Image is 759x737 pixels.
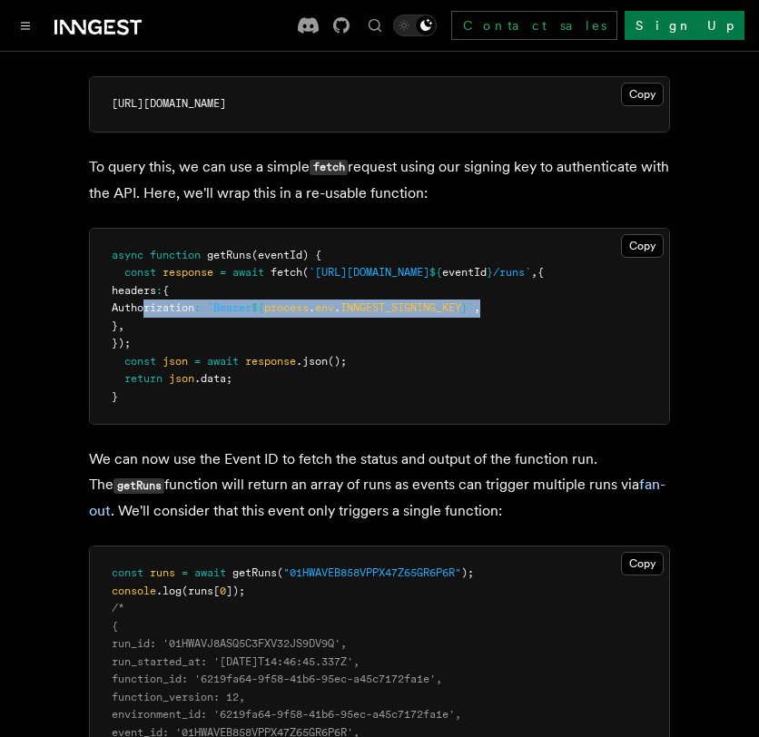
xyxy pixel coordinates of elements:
span: ]); [226,585,245,597]
span: headers [112,284,156,297]
span: .json [296,355,328,368]
span: : [156,284,163,297]
span: process [264,301,309,314]
button: Toggle dark mode [393,15,437,36]
span: ` [468,301,474,314]
span: console [112,585,156,597]
button: Toggle navigation [15,15,36,36]
span: }); [112,337,131,349]
span: env [315,301,334,314]
span: `Bearer [207,301,251,314]
span: response [163,266,213,279]
span: "01HWAVEB858VPPX47Z65GR6P6R" [283,566,461,579]
span: getRuns [232,566,277,579]
span: { [537,266,544,279]
span: await [232,266,264,279]
span: runs [150,566,175,579]
span: ${ [429,266,442,279]
span: async [112,249,143,261]
span: , [531,266,537,279]
span: } [112,390,118,403]
span: await [194,566,226,579]
span: , [118,319,124,332]
span: } [487,266,493,279]
span: run_started_at: '[DATE]T14:46:45.337Z', [112,655,360,668]
button: Copy [621,234,664,258]
p: To query this, we can use a simple request using our signing key to authenticate with the API. He... [89,154,670,206]
code: fetch [310,160,348,175]
span: .data; [194,372,232,385]
span: : [194,301,201,314]
span: json [163,355,188,368]
span: ); [461,566,474,579]
span: [URL][DOMAIN_NAME] [112,97,226,110]
button: Find something... [364,15,386,36]
span: = [182,566,188,579]
code: getRuns [113,478,164,494]
span: 0 [220,585,226,597]
span: `[URL][DOMAIN_NAME] [309,266,429,279]
span: } [112,319,118,332]
span: environment_id: '6219fa64-9f58-41b6-95ec-a45c7172fa1e', [112,708,461,721]
span: .log [156,585,182,597]
button: Copy [621,552,664,575]
span: function_id: '6219fa64-9f58-41b6-95ec-a45c7172fa1e', [112,673,442,685]
span: const [124,355,156,368]
span: Authorization [112,301,194,314]
span: await [207,355,239,368]
span: response [245,355,296,368]
span: function [150,249,201,261]
span: json [169,372,194,385]
span: return [124,372,163,385]
span: { [112,620,118,633]
span: /runs` [493,266,531,279]
span: } [461,301,468,314]
span: const [124,266,156,279]
span: getRuns [207,249,251,261]
span: (); [328,355,347,368]
span: = [194,355,201,368]
span: . [309,301,315,314]
span: , [474,301,480,314]
p: We can now use the Event ID to fetch the status and output of the function run. The function will... [89,447,670,524]
span: . [334,301,340,314]
span: eventId [442,266,487,279]
a: Contact sales [451,11,617,40]
span: INNGEST_SIGNING_KEY [340,301,461,314]
span: function_version: 12, [112,691,245,703]
span: const [112,566,143,579]
a: Sign Up [625,11,744,40]
span: run_id: '01HWAVJ8ASQ5C3FXV32JS9DV9Q', [112,637,347,650]
span: ( [277,566,283,579]
span: { [163,284,169,297]
span: ( [302,266,309,279]
span: (runs[ [182,585,220,597]
button: Copy [621,83,664,106]
span: fetch [271,266,302,279]
span: = [220,266,226,279]
span: (eventId) { [251,249,321,261]
span: ${ [251,301,264,314]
